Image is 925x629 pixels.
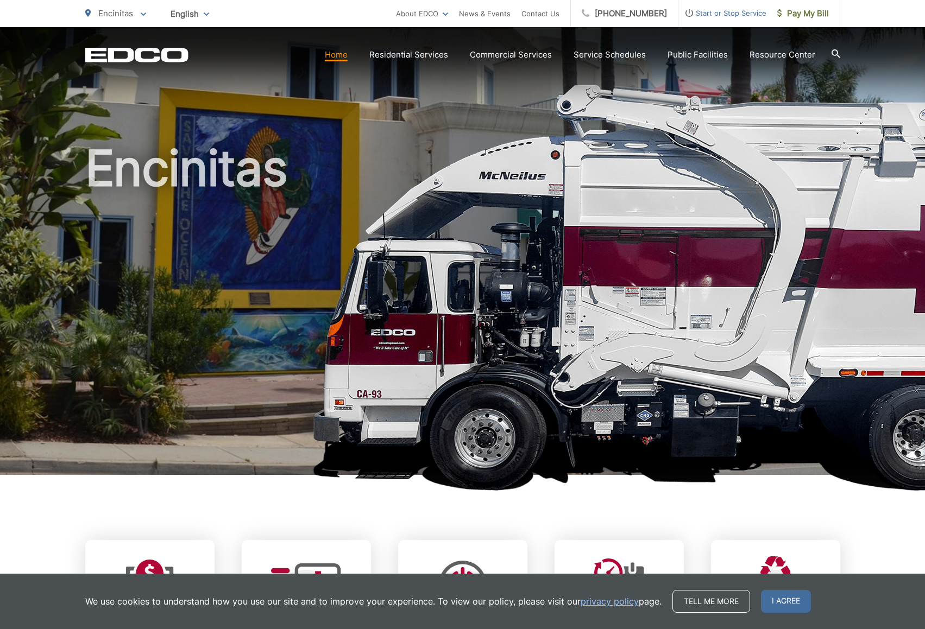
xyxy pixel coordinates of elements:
[761,590,811,613] span: I agree
[98,8,133,18] span: Encinitas
[521,7,559,20] a: Contact Us
[777,7,829,20] span: Pay My Bill
[85,47,188,62] a: EDCD logo. Return to the homepage.
[369,48,448,61] a: Residential Services
[672,590,750,613] a: Tell me more
[325,48,348,61] a: Home
[574,48,646,61] a: Service Schedules
[162,4,217,23] span: English
[396,7,448,20] a: About EDCO
[470,48,552,61] a: Commercial Services
[750,48,815,61] a: Resource Center
[459,7,511,20] a: News & Events
[668,48,728,61] a: Public Facilities
[85,141,840,485] h1: Encinitas
[581,595,639,608] a: privacy policy
[85,595,662,608] p: We use cookies to understand how you use our site and to improve your experience. To view our pol...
